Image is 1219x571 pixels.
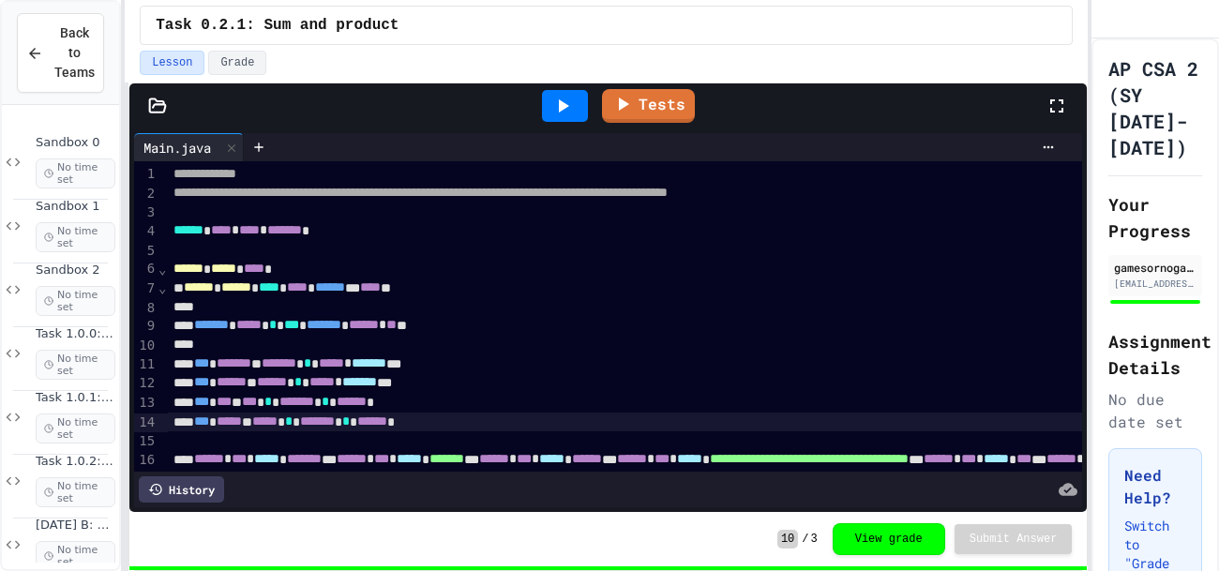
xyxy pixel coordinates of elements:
span: No time set [36,541,115,571]
span: No time set [36,477,115,507]
div: 9 [134,317,158,337]
span: Sandbox 2 [36,263,115,278]
span: / [802,532,808,547]
div: 5 [134,242,158,261]
span: 3 [811,532,818,547]
div: Main.java [134,133,244,161]
div: 16 [134,451,158,471]
div: History [139,476,224,503]
div: 12 [134,374,158,394]
span: Sandbox 1 [36,199,115,215]
h2: Assignment Details [1108,328,1202,381]
button: Submit Answer [955,524,1073,554]
span: Back to Teams [54,23,95,83]
div: 8 [134,299,158,318]
span: [DATE] B: Moth sandbox [36,518,115,533]
span: Task 0.2.1: Sum and product [156,14,399,37]
span: Submit Answer [970,532,1058,547]
div: 11 [134,355,158,375]
span: 10 [777,530,798,548]
span: No time set [36,350,115,380]
div: 2 [134,185,158,204]
button: Back to Teams [17,13,104,93]
div: 3 [134,203,158,222]
div: 15 [134,432,158,451]
button: Grade [208,51,266,75]
div: gamesornogames [1114,259,1196,276]
span: Sandbox 0 [36,135,115,151]
div: 4 [134,222,158,242]
div: 7 [134,279,158,299]
button: Lesson [140,51,204,75]
div: No due date set [1108,388,1202,433]
span: Fold line [158,262,167,277]
span: Task 1.0.0: addOne [36,326,115,342]
div: 1 [134,165,158,185]
div: 17 [134,471,158,489]
div: 14 [134,413,158,433]
span: No time set [36,413,115,443]
span: Task 1.0.1: doSomething [36,390,115,406]
a: Tests [602,89,695,123]
button: View grade [833,523,945,555]
h1: AP CSA 2 (SY [DATE]-[DATE]) [1108,55,1202,160]
h2: Your Progress [1108,191,1202,244]
span: Fold line [158,280,167,295]
div: [EMAIL_ADDRESS][DOMAIN_NAME] [1114,277,1196,291]
h3: Need Help? [1124,464,1186,509]
span: No time set [36,222,115,252]
div: 6 [134,260,158,279]
div: 13 [134,394,158,413]
div: Main.java [134,138,220,158]
span: No time set [36,158,115,188]
div: 10 [134,337,158,355]
span: No time set [36,286,115,316]
span: Task 1.0.2: greatCircleDistance [36,454,115,470]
